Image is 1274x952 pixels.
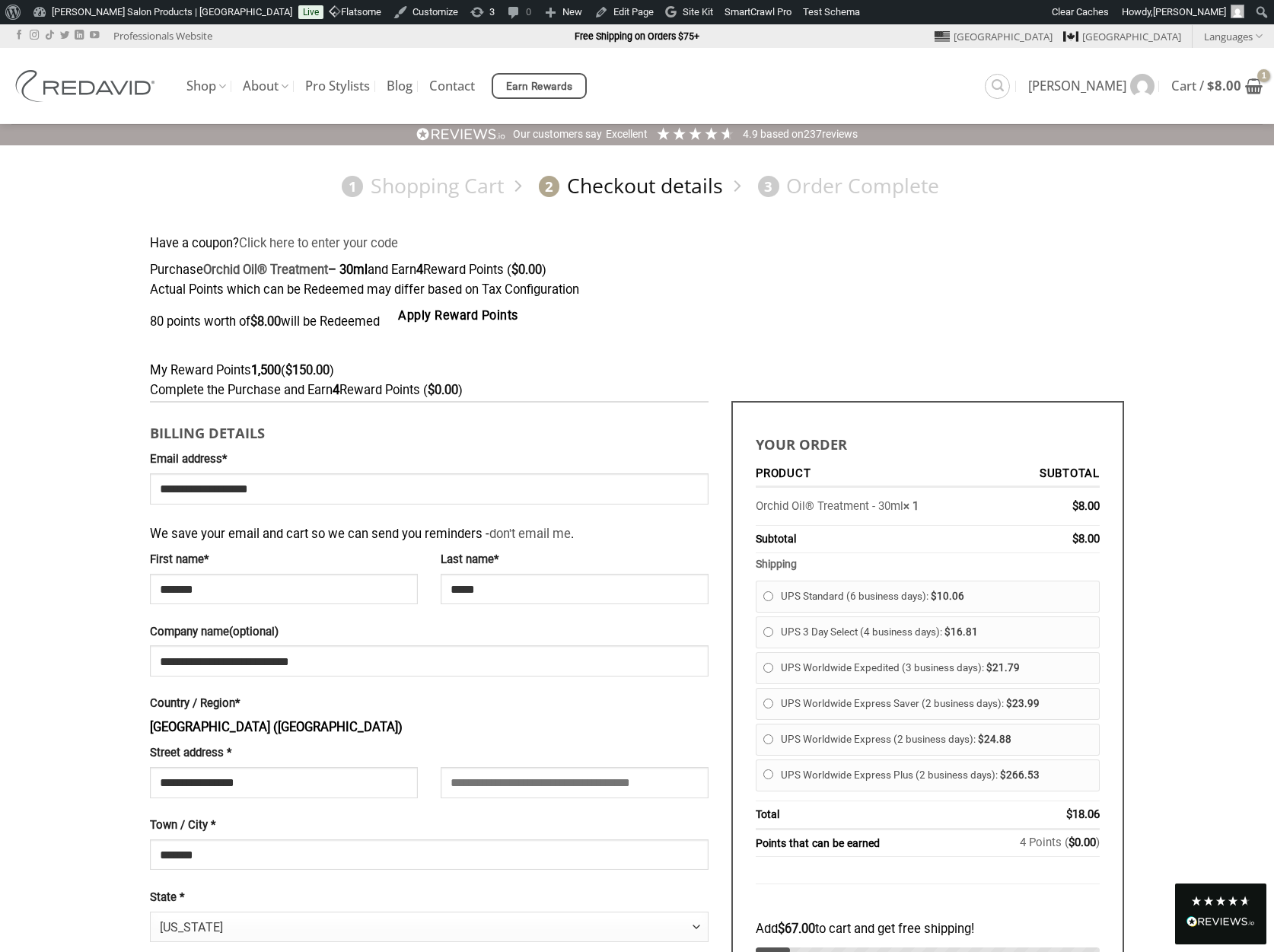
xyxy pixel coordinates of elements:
[935,25,1053,48] a: [GEOGRAPHIC_DATA]
[1171,69,1263,103] a: View cart
[781,693,1092,716] label: UPS Worldwide Express Saver (2 business days):
[428,383,435,397] span: $
[1028,66,1155,106] a: [PERSON_NAME]
[251,363,281,377] strong: 1,500
[978,734,1011,745] bdi: 24.88
[1069,836,1075,849] span: $
[778,922,815,936] bdi: 67.00
[1069,836,1096,849] bdi: 0.00
[1207,77,1215,94] span: $
[781,728,1092,752] label: UPS Worldwide Express (2 business days):
[1072,532,1078,546] span: $
[743,128,760,140] span: 4.9
[756,462,984,488] th: Product
[150,260,1124,281] div: Purchase and Earn Reward Points ( )
[1000,769,1006,781] span: $
[150,912,709,942] span: State
[1186,913,1255,933] div: Read All Reviews
[335,173,504,199] a: 1Shopping Cart
[1006,698,1040,709] bdi: 23.99
[944,626,978,638] bdi: 16.81
[285,363,330,377] span: 150.00
[11,70,164,102] img: REDAVID Salon Products | United States
[513,127,602,142] div: Our customers say
[1066,807,1100,821] bdi: 18.06
[1006,698,1012,709] span: $
[160,912,690,943] span: New Hampshire
[333,383,339,397] strong: 4
[756,801,984,829] th: Total
[756,553,1100,575] th: Shipping
[931,591,964,602] bdi: 10.06
[285,363,292,377] span: $
[978,734,984,745] span: $
[606,127,648,142] div: Excellent
[203,263,368,277] strong: – 30ml
[250,314,281,329] bdi: 8.00
[781,657,1092,680] label: UPS Worldwide Expedited (3 business days):
[150,361,1124,381] div: My Reward Points ( )
[243,72,288,101] a: About
[756,425,1100,455] h3: Your order
[150,161,1124,211] nav: Checkout steps
[441,551,709,569] label: Last name
[150,234,1124,254] div: Have a coupon?
[429,72,475,100] a: Contact
[781,764,1092,788] label: UPS Worldwide Express Plus (2 business days):
[1000,769,1040,781] bdi: 266.53
[1186,916,1255,927] div: REVIEWS.io
[150,414,709,444] h3: Billing details
[45,30,54,41] a: Follow on TikTok
[492,73,587,99] a: Earn Rewards
[655,126,735,142] div: 4.92 Stars
[383,301,533,332] button: Apply Reward Points
[539,176,560,197] span: 2
[60,30,69,41] a: Follow on Twitter
[1072,499,1078,513] span: $
[506,78,573,95] span: Earn Rewards
[489,527,571,541] a: don't email me
[298,5,323,19] a: Live
[931,591,937,602] span: $
[1072,499,1100,513] bdi: 8.00
[1207,77,1241,94] bdi: 8.00
[305,72,370,100] a: Pro Stylists
[150,301,1124,344] div: 80 points worth of will be Redeemed
[511,263,518,277] span: $
[14,30,24,41] a: Follow on Facebook
[416,263,423,277] strong: 4
[150,817,709,835] label: Town / City
[229,625,279,638] span: (optional)
[186,72,226,101] a: Shop
[342,176,363,197] span: 1
[1190,895,1251,907] div: 4.8 Stars
[428,383,458,397] span: 0.00
[1028,80,1126,92] span: [PERSON_NAME]
[1175,884,1266,944] div: Read All Reviews
[416,127,506,142] img: REVIEWS.io
[113,24,212,48] a: Professionals Website
[150,551,418,569] label: First name
[150,280,1124,301] div: Actual Points which can be Redeemed may differ based on Tax Configuration
[575,30,699,42] strong: Free Shipping on Orders $75+
[387,72,412,100] a: Blog
[986,662,992,673] span: $
[30,30,39,41] a: Follow on Instagram
[239,236,398,250] a: Enter your coupon code
[1066,807,1072,821] span: $
[90,30,99,41] a: Follow on YouTube
[804,128,822,140] span: 237
[985,74,1010,99] a: Search
[150,744,418,763] label: Street address
[150,623,709,642] label: Company name
[511,263,542,277] span: 0.00
[1072,532,1100,546] bdi: 8.00
[781,585,1092,609] label: UPS Standard (6 business days):
[531,173,723,199] a: 2Checkout details
[203,263,328,277] a: Orchid Oil® Treatment
[756,919,1100,940] div: Add to cart and get free shipping!
[250,314,257,329] span: $
[756,488,984,526] td: Orchid Oil® Treatment - 30ml
[1153,6,1226,18] span: [PERSON_NAME]
[150,889,709,907] label: State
